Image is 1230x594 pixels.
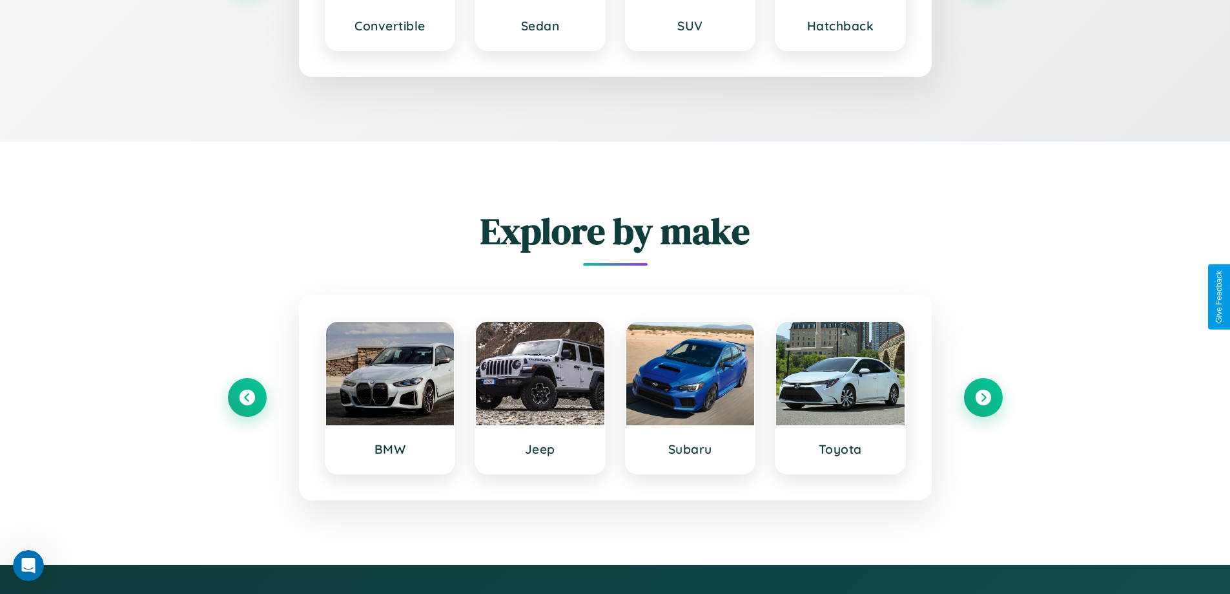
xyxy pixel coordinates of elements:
div: Give Feedback [1215,271,1224,323]
h3: Subaru [639,441,742,457]
h3: Hatchback [789,18,892,34]
iframe: Intercom live chat [13,550,44,581]
h3: BMW [339,441,442,457]
h3: SUV [639,18,742,34]
h3: Sedan [489,18,591,34]
h3: Convertible [339,18,442,34]
h3: Jeep [489,441,591,457]
h2: Explore by make [228,206,1003,256]
h3: Toyota [789,441,892,457]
